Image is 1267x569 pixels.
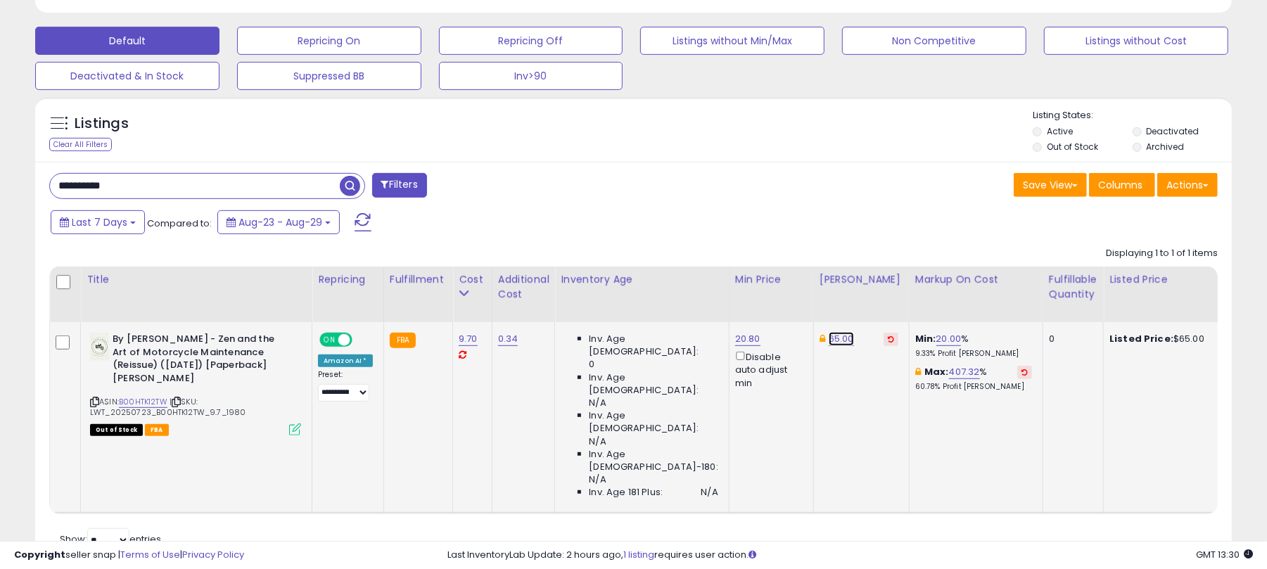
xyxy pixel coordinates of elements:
[459,272,486,287] div: Cost
[90,424,143,436] span: All listings that are currently out of stock and unavailable for purchase on Amazon
[35,62,219,90] button: Deactivated & In Stock
[701,486,718,499] span: N/A
[318,370,373,402] div: Preset:
[60,532,161,546] span: Show: entries
[1147,125,1199,137] label: Deactivated
[459,332,478,346] a: 9.70
[237,62,421,90] button: Suppressed BB
[147,217,212,230] span: Compared to:
[924,365,949,378] b: Max:
[589,435,606,448] span: N/A
[237,27,421,55] button: Repricing On
[735,349,803,390] div: Disable auto adjust min
[72,215,127,229] span: Last 7 Days
[14,548,65,561] strong: Copyright
[390,333,416,348] small: FBA
[915,349,1032,359] p: 9.33% Profit [PERSON_NAME]
[90,333,301,434] div: ASIN:
[915,272,1037,287] div: Markup on Cost
[1049,333,1093,345] div: 0
[90,396,246,417] span: | SKU: LWT_20250723_B00HTK12TW_9.7_1980
[120,548,180,561] a: Terms of Use
[936,332,962,346] a: 20.00
[915,366,1032,392] div: %
[589,473,606,486] span: N/A
[119,396,167,408] a: B00HTK12TW
[35,27,219,55] button: Default
[949,365,980,379] a: 407.32
[350,334,373,346] span: OFF
[447,549,1253,562] div: Last InventoryLab Update: 2 hours ago, requires user action.
[1033,109,1232,122] p: Listing States:
[589,397,606,409] span: N/A
[1106,247,1218,260] div: Displaying 1 to 1 of 1 items
[1147,141,1185,153] label: Archived
[589,358,594,371] span: 0
[640,27,824,55] button: Listings without Min/Max
[1157,173,1218,197] button: Actions
[589,448,718,473] span: Inv. Age [DEMOGRAPHIC_DATA]-180:
[1049,272,1097,302] div: Fulfillable Quantity
[589,371,718,397] span: Inv. Age [DEMOGRAPHIC_DATA]:
[49,138,112,151] div: Clear All Filters
[87,272,306,287] div: Title
[498,332,518,346] a: 0.34
[915,332,936,345] b: Min:
[498,272,549,302] div: Additional Cost
[623,548,654,561] a: 1 listing
[439,62,623,90] button: Inv>90
[1196,548,1253,561] span: 2025-09-6 13:30 GMT
[1014,173,1087,197] button: Save View
[589,333,718,358] span: Inv. Age [DEMOGRAPHIC_DATA]:
[1044,27,1228,55] button: Listings without Cost
[75,114,129,134] h5: Listings
[1109,333,1226,345] div: $65.00
[217,210,340,234] button: Aug-23 - Aug-29
[915,333,1032,359] div: %
[561,272,722,287] div: Inventory Age
[909,267,1043,322] th: The percentage added to the cost of goods (COGS) that forms the calculator for Min & Max prices.
[182,548,244,561] a: Privacy Policy
[820,272,903,287] div: [PERSON_NAME]
[113,333,284,388] b: By [PERSON_NAME] - Zen and the Art of Motorcycle Maintenance (Reissue) ([DATE]) [Paperback] [PERS...
[1109,332,1173,345] b: Listed Price:
[321,334,338,346] span: ON
[1109,272,1231,287] div: Listed Price
[842,27,1026,55] button: Non Competitive
[589,486,663,499] span: Inv. Age 181 Plus:
[318,272,378,287] div: Repricing
[829,332,854,346] a: 65.00
[589,409,718,435] span: Inv. Age [DEMOGRAPHIC_DATA]:
[1047,125,1073,137] label: Active
[14,549,244,562] div: seller snap | |
[318,354,373,367] div: Amazon AI *
[735,272,808,287] div: Min Price
[238,215,322,229] span: Aug-23 - Aug-29
[439,27,623,55] button: Repricing Off
[1089,173,1155,197] button: Columns
[145,424,169,436] span: FBA
[1047,141,1098,153] label: Out of Stock
[51,210,145,234] button: Last 7 Days
[90,333,109,361] img: 4155O4TfpeL._SL40_.jpg
[1098,178,1142,192] span: Columns
[735,332,760,346] a: 20.80
[390,272,447,287] div: Fulfillment
[915,382,1032,392] p: 60.78% Profit [PERSON_NAME]
[372,173,427,198] button: Filters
